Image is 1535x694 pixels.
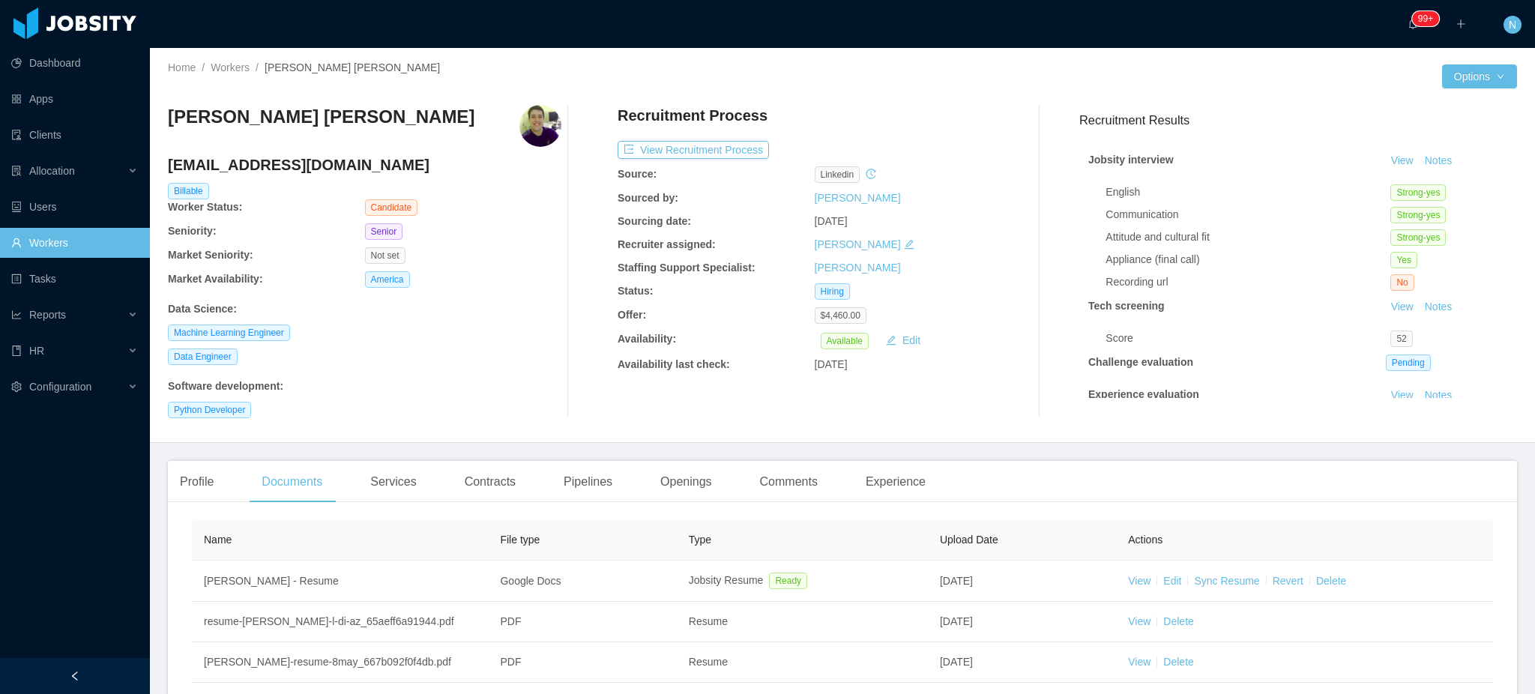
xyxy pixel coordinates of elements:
[1390,252,1417,268] span: Yes
[11,346,22,356] i: icon: book
[168,154,561,175] h4: [EMAIL_ADDRESS][DOMAIN_NAME]
[11,228,138,258] a: icon: userWorkers
[168,105,474,129] h3: [PERSON_NAME] [PERSON_NAME]
[904,239,914,250] i: icon: edit
[940,534,998,546] span: Upload Date
[265,61,440,73] span: [PERSON_NAME] [PERSON_NAME]
[1509,16,1516,34] span: N
[748,461,830,503] div: Comments
[689,615,728,627] span: Resume
[618,238,716,250] b: Recruiter assigned:
[365,199,418,216] span: Candidate
[618,105,767,126] h4: Recruitment Process
[1390,184,1446,201] span: Strong-yes
[29,165,75,177] span: Allocation
[815,215,848,227] span: [DATE]
[1390,207,1446,223] span: Strong-yes
[168,61,196,73] a: Home
[1128,656,1151,668] a: View
[29,309,66,321] span: Reports
[1408,19,1418,29] i: icon: bell
[1088,300,1165,312] strong: Tech screening
[940,575,973,587] span: [DATE]
[880,331,926,349] button: icon: editEdit
[769,573,807,589] span: Ready
[618,285,653,297] b: Status:
[1412,11,1439,26] sup: 1653
[815,262,901,274] a: [PERSON_NAME]
[689,534,711,546] span: Type
[168,325,290,341] span: Machine Learning Engineer
[648,461,724,503] div: Openings
[618,262,756,274] b: Staffing Support Specialist:
[168,183,209,199] span: Billable
[1088,154,1174,166] strong: Jobsity interview
[11,310,22,320] i: icon: line-chart
[168,461,226,503] div: Profile
[815,238,901,250] a: [PERSON_NAME]
[866,169,876,179] i: icon: history
[192,602,488,642] td: resume-[PERSON_NAME]-l-di-az_65aeff6a91944.pdf
[256,61,259,73] span: /
[204,534,232,546] span: Name
[1106,207,1390,223] div: Communication
[519,105,561,147] img: 85dd3355-849b-4d3c-9bd6-6455c1713e25_667c28866aab0-400w.png
[453,461,528,503] div: Contracts
[1456,19,1466,29] i: icon: plus
[11,192,138,222] a: icon: robotUsers
[11,84,138,114] a: icon: appstoreApps
[1106,274,1390,290] div: Recording url
[1273,575,1303,587] a: Revert
[365,247,405,264] span: Not set
[1386,154,1419,166] a: View
[1163,656,1193,668] a: Delete
[500,534,540,546] span: File type
[1106,331,1390,346] div: Score
[168,225,217,237] b: Seniority:
[365,271,410,288] span: America
[168,303,237,315] b: Data Science :
[1106,252,1390,268] div: Appliance (final call)
[11,381,22,392] i: icon: setting
[1390,229,1446,246] span: Strong-yes
[1442,64,1517,88] button: Optionsicon: down
[1386,389,1419,401] a: View
[618,192,678,204] b: Sourced by:
[488,561,676,602] td: Google Docs
[29,381,91,393] span: Configuration
[365,223,403,240] span: Senior
[250,461,334,503] div: Documents
[1316,575,1346,587] a: Delete
[202,61,205,73] span: /
[1386,354,1431,371] span: Pending
[618,168,657,180] b: Source:
[11,120,138,150] a: icon: auditClients
[1128,615,1151,627] a: View
[552,461,624,503] div: Pipelines
[618,144,769,156] a: icon: exportView Recruitment Process
[1419,298,1459,316] button: Notes
[1079,111,1517,130] h3: Recruitment Results
[168,273,263,285] b: Market Availability:
[689,574,764,586] span: Jobsity Resume
[618,215,691,227] b: Sourcing date:
[11,264,138,294] a: icon: profileTasks
[618,309,646,321] b: Offer:
[1088,356,1193,368] strong: Challenge evaluation
[29,345,44,357] span: HR
[1419,387,1459,405] button: Notes
[689,656,728,668] span: Resume
[1390,331,1412,347] span: 52
[815,166,860,183] span: linkedin
[168,348,238,365] span: Data Engineer
[618,333,676,345] b: Availability:
[1386,301,1419,313] a: View
[168,402,251,418] span: Python Developer
[1419,152,1459,170] button: Notes
[815,283,850,300] span: Hiring
[1194,575,1259,587] a: Sync Resume
[211,61,250,73] a: Workers
[192,561,488,602] td: [PERSON_NAME] - Resume
[940,656,973,668] span: [DATE]
[168,249,253,261] b: Market Seniority:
